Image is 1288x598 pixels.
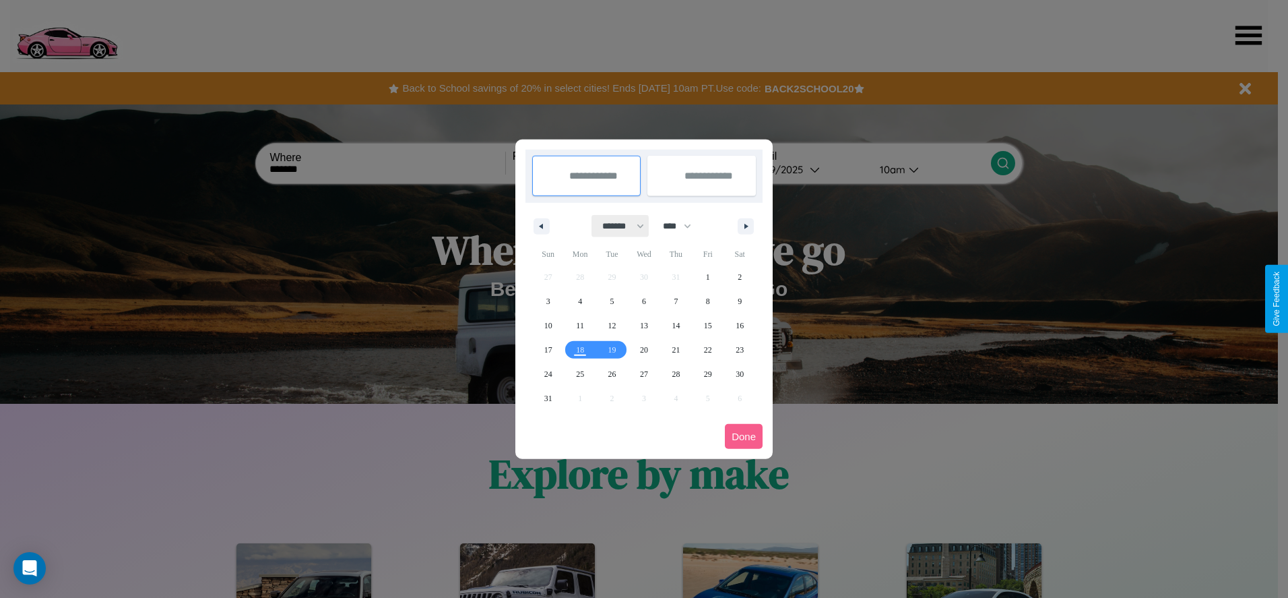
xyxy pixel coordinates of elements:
[672,338,680,362] span: 21
[596,362,628,386] button: 26
[660,338,692,362] button: 21
[610,289,614,313] span: 5
[736,313,744,338] span: 16
[672,313,680,338] span: 14
[660,243,692,265] span: Thu
[576,313,584,338] span: 11
[724,265,756,289] button: 2
[564,289,595,313] button: 4
[608,313,616,338] span: 12
[692,289,723,313] button: 8
[692,338,723,362] button: 22
[564,313,595,338] button: 11
[738,265,742,289] span: 2
[706,265,710,289] span: 1
[628,313,659,338] button: 13
[596,243,628,265] span: Tue
[596,338,628,362] button: 19
[544,338,552,362] span: 17
[640,313,648,338] span: 13
[576,338,584,362] span: 18
[564,362,595,386] button: 25
[532,386,564,411] button: 31
[660,313,692,338] button: 14
[13,552,46,585] div: Open Intercom Messenger
[736,338,744,362] span: 23
[564,338,595,362] button: 18
[738,289,742,313] span: 9
[692,362,723,386] button: 29
[724,362,756,386] button: 30
[608,338,616,362] span: 19
[724,289,756,313] button: 9
[672,362,680,386] span: 28
[724,313,756,338] button: 16
[692,313,723,338] button: 15
[724,243,756,265] span: Sat
[1272,272,1281,326] div: Give Feedback
[564,243,595,265] span: Mon
[724,338,756,362] button: 23
[725,424,763,449] button: Done
[546,289,550,313] span: 3
[660,362,692,386] button: 28
[532,313,564,338] button: 10
[532,243,564,265] span: Sun
[642,289,646,313] span: 6
[578,289,582,313] span: 4
[692,265,723,289] button: 1
[706,289,710,313] span: 8
[704,362,712,386] span: 29
[704,338,712,362] span: 22
[608,362,616,386] span: 26
[544,362,552,386] span: 24
[532,289,564,313] button: 3
[628,289,659,313] button: 6
[532,338,564,362] button: 17
[576,362,584,386] span: 25
[544,386,552,411] span: 31
[532,362,564,386] button: 24
[736,362,744,386] span: 30
[628,362,659,386] button: 27
[544,313,552,338] span: 10
[596,289,628,313] button: 5
[640,362,648,386] span: 27
[704,313,712,338] span: 15
[674,289,678,313] span: 7
[628,243,659,265] span: Wed
[660,289,692,313] button: 7
[596,313,628,338] button: 12
[692,243,723,265] span: Fri
[628,338,659,362] button: 20
[640,338,648,362] span: 20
